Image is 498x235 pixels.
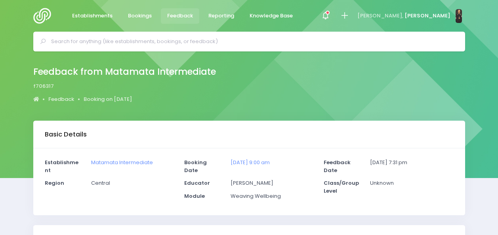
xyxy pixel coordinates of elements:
[357,12,403,20] span: [PERSON_NAME],
[86,179,179,192] div: Central
[128,12,152,20] span: Bookings
[122,8,158,24] a: Bookings
[167,12,193,20] span: Feedback
[324,179,359,195] strong: Class/Group Level
[184,192,205,200] strong: Module
[33,66,216,77] h2: Feedback from Matamata Intermediate
[405,12,450,20] span: [PERSON_NAME]
[45,179,64,187] strong: Region
[324,159,351,174] strong: Feedback Date
[72,12,113,20] span: Establishments
[370,179,453,187] p: Unknown
[208,12,234,20] span: Reporting
[231,192,314,200] p: Weaving Wellbeing
[184,179,210,187] strong: Educator
[48,95,74,103] a: Feedback
[45,131,87,138] h3: Basic Details
[231,179,314,187] p: [PERSON_NAME]
[370,159,453,167] p: [DATE] 7:31 pm
[84,95,132,103] a: Booking on [DATE]
[184,159,207,174] strong: Booking Date
[202,8,241,24] a: Reporting
[91,159,153,166] a: Matamata Intermediate
[250,12,293,20] span: Knowledge Base
[33,82,54,90] span: f706317
[243,8,300,24] a: Knowledge Base
[45,159,78,174] strong: Establishment
[231,159,270,166] a: [DATE] 9:00 am
[51,36,454,47] input: Search for anything (like establishments, bookings, or feedback)
[161,8,200,24] a: Feedback
[66,8,119,24] a: Establishments
[33,8,56,24] img: Logo
[456,9,462,23] img: N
